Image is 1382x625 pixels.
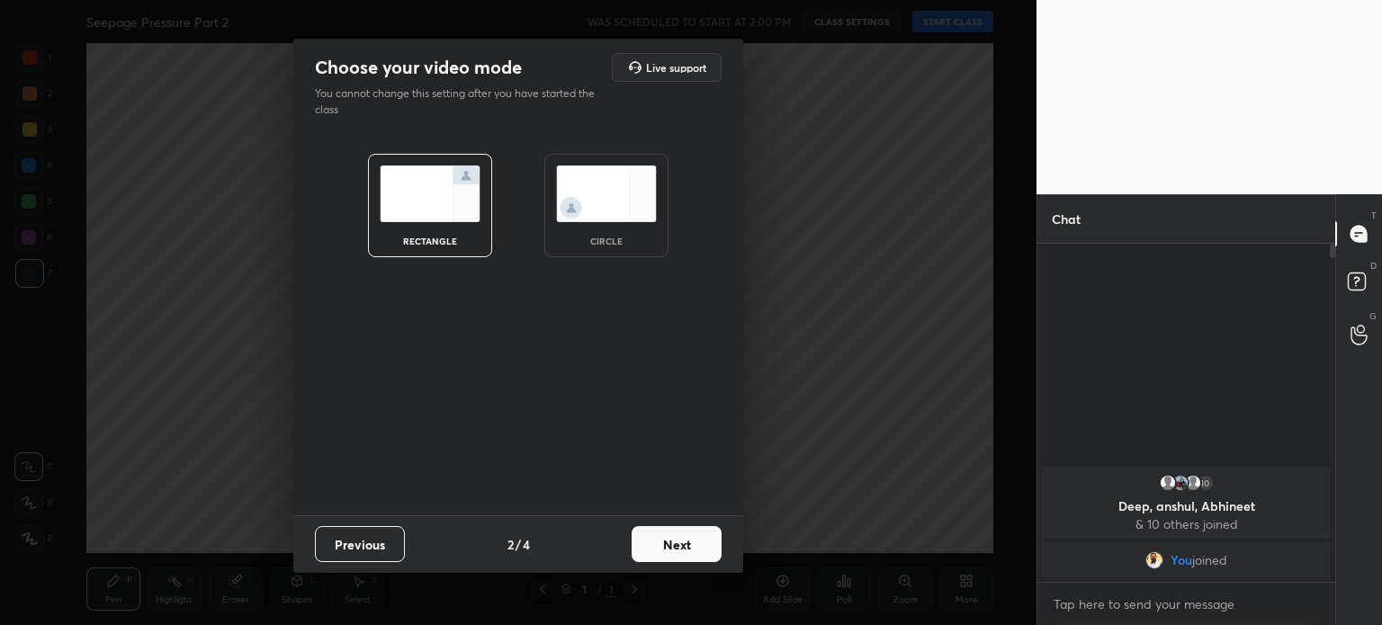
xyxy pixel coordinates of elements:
[1192,553,1227,567] span: joined
[1171,474,1189,492] img: 648e4a7319f2405cafa027c238545383.jpg
[1171,553,1192,567] span: You
[1053,499,1320,513] p: Deep, anshul, Abhineet
[1197,474,1215,492] div: 10
[315,56,522,79] h2: Choose your video mode
[1037,463,1335,582] div: grid
[516,535,521,554] h4: /
[570,237,642,246] div: circle
[1371,209,1377,222] p: T
[556,165,657,222] img: circleScreenIcon.acc0effb.svg
[632,526,722,562] button: Next
[523,535,530,554] h4: 4
[1159,474,1177,492] img: default.png
[1369,309,1377,323] p: G
[507,535,514,554] h4: 2
[1184,474,1202,492] img: default.png
[315,85,606,118] p: You cannot change this setting after you have started the class
[1037,195,1095,243] p: Chat
[380,165,480,222] img: normalScreenIcon.ae25ed63.svg
[1370,259,1377,272] p: D
[394,237,466,246] div: rectangle
[1053,517,1320,531] p: & 10 others joined
[315,526,405,562] button: Previous
[1145,551,1163,569] img: fda5f69eff034ab9acdd9fb98457250a.jpg
[646,62,706,73] h5: Live support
